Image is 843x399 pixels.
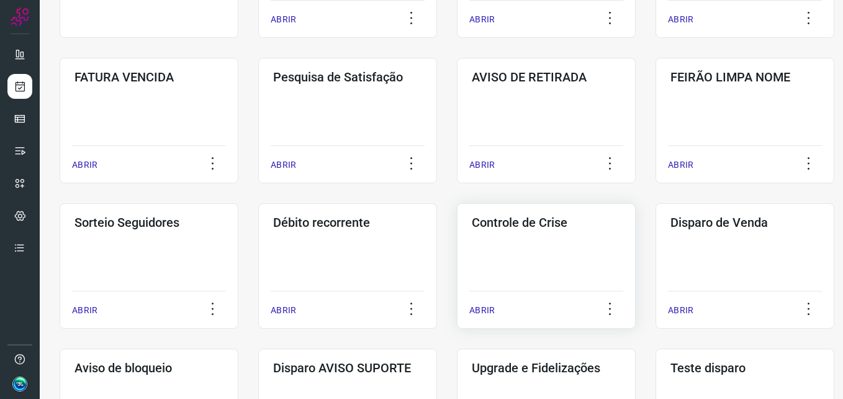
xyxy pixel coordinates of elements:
h3: Débito recorrente [273,215,422,230]
p: ABRIR [668,158,693,172]
img: Logo [11,7,29,26]
p: ABRIR [668,13,693,26]
p: ABRIR [271,158,296,172]
p: ABRIR [271,304,296,317]
h3: Disparo AVISO SUPORTE [273,360,422,375]
p: ABRIR [668,304,693,317]
h3: Disparo de Venda [670,215,819,230]
h3: Teste disparo [670,360,819,375]
h3: Pesquisa de Satisfação [273,70,422,85]
h3: AVISO DE RETIRADA [472,70,621,85]
h3: FEIRÃO LIMPA NOME [670,70,819,85]
p: ABRIR [469,13,495,26]
p: ABRIR [271,13,296,26]
p: ABRIR [72,158,97,172]
h3: FATURA VENCIDA [74,70,223,85]
h3: Aviso de bloqueio [74,360,223,375]
h3: Upgrade e Fidelizações [472,360,621,375]
img: 688dd65d34f4db4d93ce8256e11a8269.jpg [12,377,27,392]
p: ABRIR [72,304,97,317]
p: ABRIR [469,158,495,172]
h3: Sorteio Seguidores [74,215,223,230]
p: ABRIR [469,304,495,317]
h3: Controle de Crise [472,215,621,230]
